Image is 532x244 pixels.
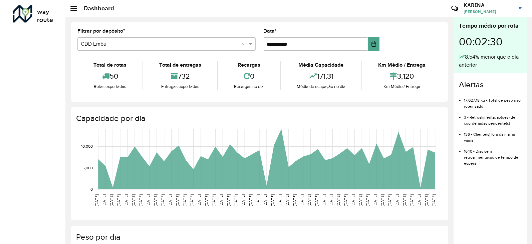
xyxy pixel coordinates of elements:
[424,194,429,206] text: [DATE]
[464,9,514,15] span: [PERSON_NAME]
[219,194,223,206] text: [DATE]
[124,194,128,206] text: [DATE]
[146,194,150,206] text: [DATE]
[109,194,113,206] text: [DATE]
[364,61,440,69] div: Km Médio / Entrega
[220,61,278,69] div: Recargas
[464,2,514,8] h3: KARINA
[285,194,289,206] text: [DATE]
[81,144,93,149] text: 10,000
[282,83,360,90] div: Média de ocupação no dia
[77,5,114,12] h2: Dashboard
[197,194,201,206] text: [DATE]
[116,194,121,206] text: [DATE]
[264,27,277,35] label: Data
[300,194,304,206] text: [DATE]
[373,194,377,206] text: [DATE]
[168,194,172,206] text: [DATE]
[76,114,442,123] h4: Capacidade por dia
[270,194,275,206] text: [DATE]
[292,194,297,206] text: [DATE]
[282,61,360,69] div: Média Capacidade
[464,143,522,166] li: 1640 - Dias sem retroalimentação de tempo de espera
[322,194,326,206] text: [DATE]
[102,194,106,206] text: [DATE]
[79,61,141,69] div: Total de rotas
[256,194,260,206] text: [DATE]
[358,194,362,206] text: [DATE]
[365,194,370,206] text: [DATE]
[282,69,360,83] div: 171,31
[153,194,158,206] text: [DATE]
[204,194,209,206] text: [DATE]
[183,194,187,206] text: [DATE]
[402,194,407,206] text: [DATE]
[329,194,333,206] text: [DATE]
[90,187,93,191] text: 0
[139,194,143,206] text: [DATE]
[417,194,421,206] text: [DATE]
[336,194,340,206] text: [DATE]
[351,194,355,206] text: [DATE]
[94,194,99,206] text: [DATE]
[278,194,282,206] text: [DATE]
[241,194,245,206] text: [DATE]
[242,40,247,48] span: Clear all
[145,61,216,69] div: Total de entregas
[395,194,399,206] text: [DATE]
[234,194,238,206] text: [DATE]
[410,194,414,206] text: [DATE]
[464,109,522,126] li: 3 - Retroalimentação(ões) de coordenadas pendente(s)
[368,37,379,51] button: Choose Date
[175,194,180,206] text: [DATE]
[387,194,392,206] text: [DATE]
[82,166,93,170] text: 5,000
[464,126,522,143] li: 136 - Cliente(s) fora da malha viária
[212,194,216,206] text: [DATE]
[76,232,442,242] h4: Peso por dia
[220,69,278,83] div: 0
[77,27,125,35] label: Filtrar por depósito
[248,194,253,206] text: [DATE]
[364,69,440,83] div: 3,120
[145,83,216,90] div: Entregas exportadas
[380,194,384,206] text: [DATE]
[226,194,231,206] text: [DATE]
[145,69,216,83] div: 732
[307,194,311,206] text: [DATE]
[448,1,462,16] a: Contato Rápido
[131,194,136,206] text: [DATE]
[263,194,267,206] text: [DATE]
[432,194,436,206] text: [DATE]
[459,80,522,90] h4: Alertas
[220,83,278,90] div: Recargas no dia
[190,194,194,206] text: [DATE]
[464,92,522,109] li: 17.027,18 kg - Total de peso não roteirizado
[79,83,141,90] div: Rotas exportadas
[343,194,348,206] text: [DATE]
[364,83,440,90] div: Km Médio / Entrega
[459,30,522,53] div: 00:02:30
[161,194,165,206] text: [DATE]
[459,53,522,69] div: 8,54% menor que o dia anterior
[459,21,522,30] div: Tempo médio por rota
[79,69,141,83] div: 50
[314,194,319,206] text: [DATE]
